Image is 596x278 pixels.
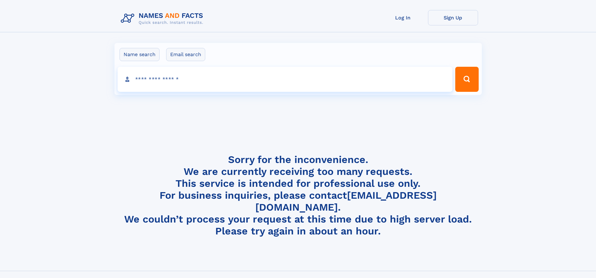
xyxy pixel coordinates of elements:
[120,48,160,61] label: Name search
[118,154,478,237] h4: Sorry for the inconvenience. We are currently receiving too many requests. This service is intend...
[255,189,437,213] a: [EMAIL_ADDRESS][DOMAIN_NAME]
[166,48,205,61] label: Email search
[455,67,478,92] button: Search Button
[118,67,453,92] input: search input
[378,10,428,25] a: Log In
[118,10,208,27] img: Logo Names and Facts
[428,10,478,25] a: Sign Up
